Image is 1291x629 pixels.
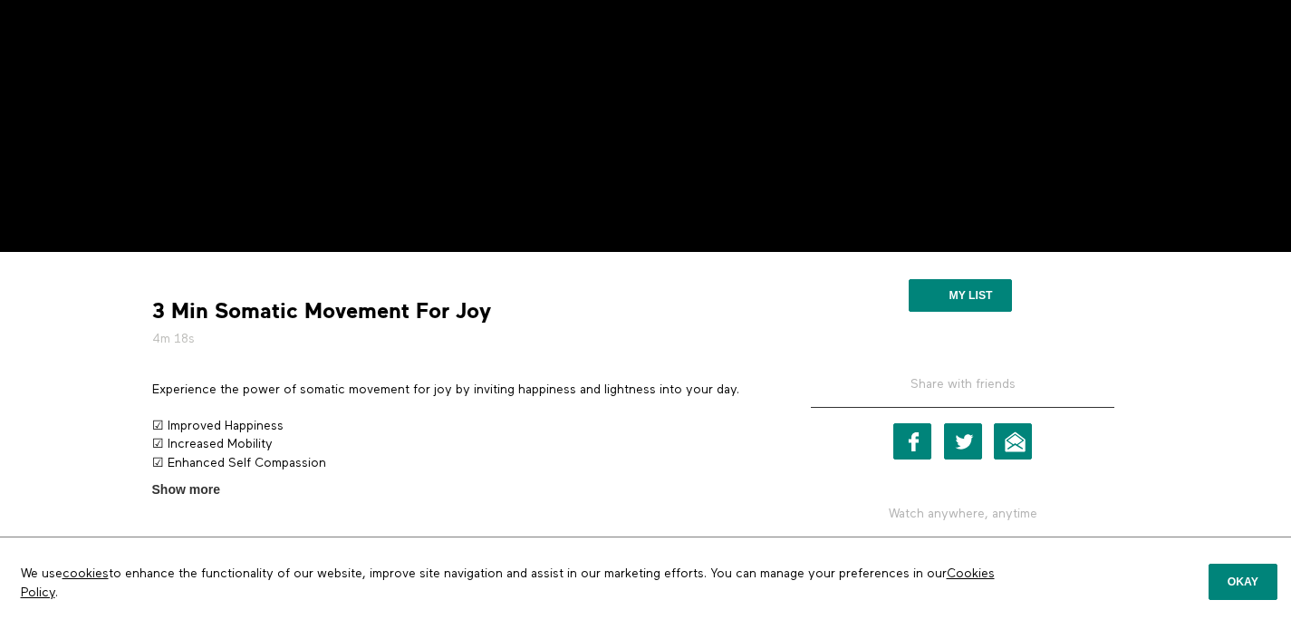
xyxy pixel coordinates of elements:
[152,330,759,348] h5: 4m 18s
[21,567,995,598] a: Cookies Policy
[811,375,1114,408] h5: Share with friends
[7,551,1013,615] p: We use to enhance the functionality of our website, improve site navigation and assist in our mar...
[152,480,220,499] span: Show more
[944,423,982,460] a: Twitter
[152,297,491,325] strong: 3 Min Somatic Movement For Joy
[811,491,1114,537] h5: Watch anywhere, anytime
[893,423,931,460] a: Facebook
[1209,564,1277,600] button: Okay
[63,567,109,580] a: cookies
[909,279,1011,312] button: My list
[994,423,1032,460] a: Email
[152,381,759,399] p: Experience the power of somatic movement for joy by inviting happiness and lightness into your day.
[152,417,759,472] p: ☑ Improved Happiness ☑ Increased Mobility ☑ Enhanced Self Compassion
